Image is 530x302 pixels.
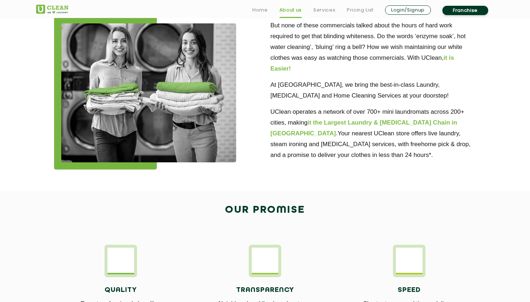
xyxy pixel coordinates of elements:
[107,248,134,272] img: Laundry
[343,286,476,294] h4: Speed
[347,6,374,14] a: Pricing List
[54,286,187,294] h4: Quality
[270,80,476,101] p: At [GEOGRAPHIC_DATA], we bring the best-in-class Laundry, [MEDICAL_DATA] and Home Cleaning Servic...
[270,119,457,137] b: it the Largest Laundry & [MEDICAL_DATA] Chain in [GEOGRAPHIC_DATA].
[313,6,335,14] a: Services
[198,286,332,294] h4: Transparency
[385,5,431,15] a: Login/Signup
[252,248,278,272] img: promise_icon_2_11zon.webp
[61,23,236,162] img: about_img_11zon.webp
[442,6,488,15] a: Franchise
[252,6,268,14] a: Home
[279,6,302,14] a: About us
[36,202,494,219] h2: Our Promise
[270,20,476,74] p: But none of these commercials talked about the hours of hard work required to get that blinding w...
[36,5,69,14] img: UClean Laundry and Dry Cleaning
[270,107,476,161] p: UClean operates a network of over 700+ mini laundromats across 200+ cities, making Your nearest U...
[396,248,423,272] img: promise_icon_3_11zon.webp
